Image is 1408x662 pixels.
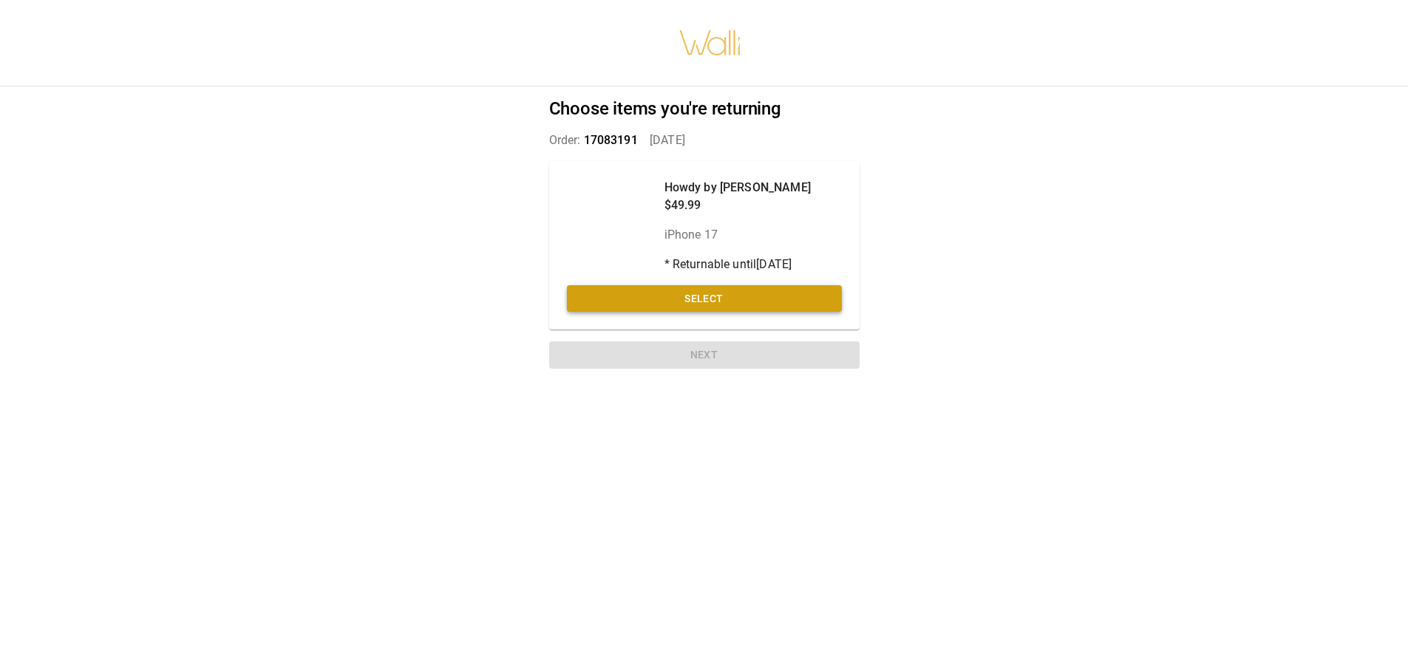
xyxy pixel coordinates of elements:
p: Order: [DATE] [549,132,860,149]
span: 17083191 [584,133,638,147]
p: $49.99 [664,197,811,214]
img: walli-inc.myshopify.com [679,11,742,75]
p: iPhone 17 [664,226,811,244]
p: Howdy by [PERSON_NAME] [664,179,811,197]
button: Select [567,285,842,313]
p: * Returnable until [DATE] [664,256,811,273]
h2: Choose items you're returning [549,98,860,120]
